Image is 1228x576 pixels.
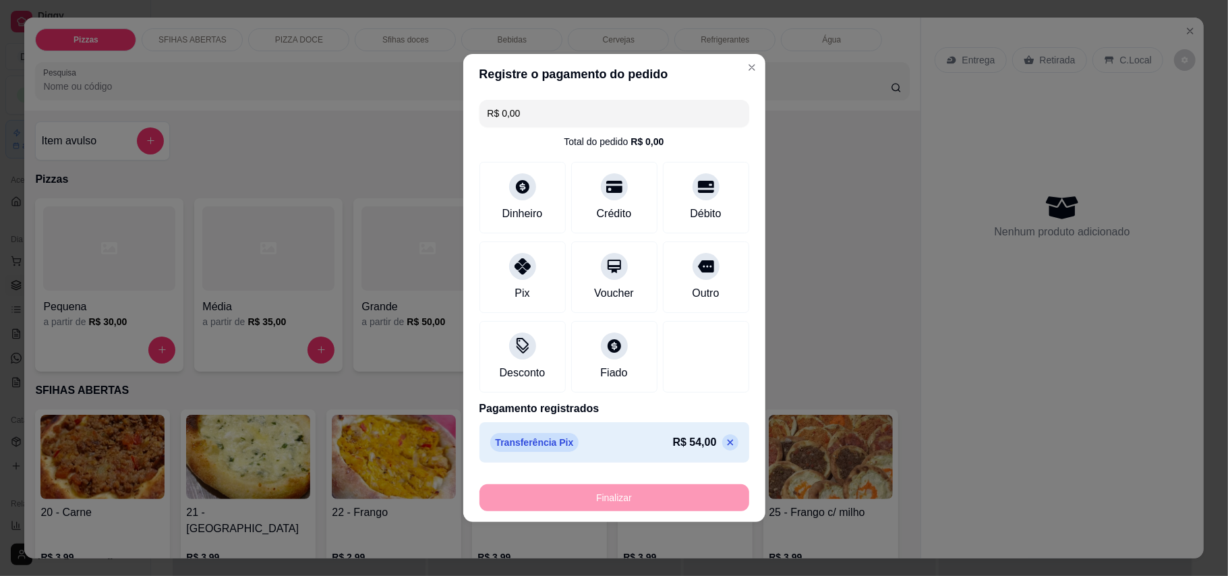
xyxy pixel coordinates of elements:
p: Transferência Pix [490,433,579,452]
div: R$ 0,00 [631,135,664,148]
div: Pix [515,285,529,301]
div: Total do pedido [564,135,664,148]
input: Ex.: hambúrguer de cordeiro [488,100,741,127]
header: Registre o pagamento do pedido [463,54,765,94]
p: R$ 54,00 [673,434,717,451]
div: Crédito [597,206,632,222]
p: Pagamento registrados [479,401,749,417]
div: Débito [690,206,721,222]
div: Fiado [600,365,627,381]
button: Close [741,57,763,78]
div: Desconto [500,365,546,381]
div: Dinheiro [502,206,543,222]
div: Voucher [594,285,634,301]
div: Outro [692,285,719,301]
